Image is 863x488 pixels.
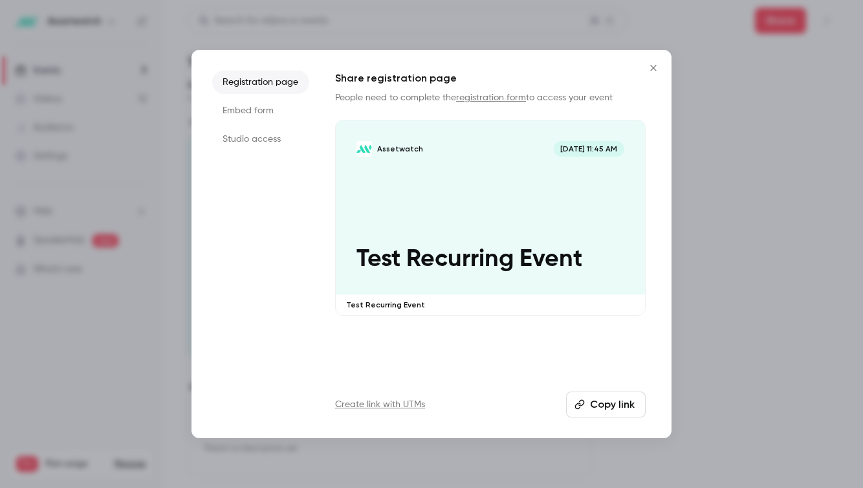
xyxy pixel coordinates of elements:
[566,392,646,417] button: Copy link
[554,141,624,157] span: [DATE] 11:45 AM
[377,144,423,154] p: Assetwatch
[212,99,309,122] li: Embed form
[356,245,624,273] p: Test Recurring Event
[456,93,526,102] a: registration form
[335,398,425,411] a: Create link with UTMs
[335,120,646,316] a: Test Recurring EventAssetwatch[DATE] 11:45 AMTest Recurring EventTest Recurring Event
[212,128,309,151] li: Studio access
[335,71,646,86] h1: Share registration page
[346,300,635,310] p: Test Recurring Event
[640,55,666,81] button: Close
[335,91,646,104] p: People need to complete the to access your event
[356,141,372,157] img: Test Recurring Event
[212,71,309,94] li: Registration page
